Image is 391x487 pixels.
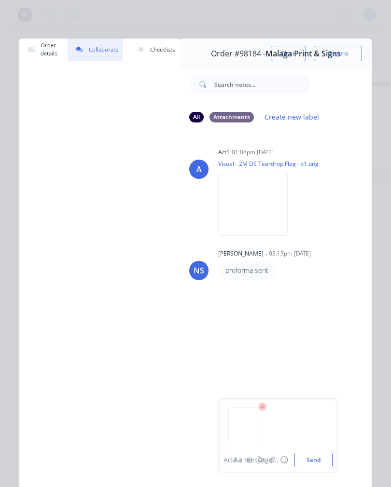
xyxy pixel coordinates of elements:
[232,454,243,466] button: Aa
[278,454,290,466] button: ☺
[271,46,306,61] button: Close
[232,148,274,157] div: 01:08pm [DATE]
[214,75,310,94] input: Search notes...
[223,455,320,465] div: Add a message...
[194,265,204,276] div: NS
[260,110,324,123] button: Create new label
[218,249,264,258] div: [PERSON_NAME]
[68,39,123,61] button: Collaborate
[243,454,255,466] button: @
[225,266,268,275] p: proforma sent
[265,249,311,258] div: - 03:13pm [DATE]
[218,148,230,157] div: art1
[314,46,362,61] button: Options
[196,163,202,175] div: A
[129,39,180,61] button: Checklists
[294,453,333,467] button: Send
[218,160,319,168] p: Visual - 2M DS Teardrop Flag - x1.png
[19,39,62,61] button: Order details
[211,49,265,58] span: Order #98184 -
[265,49,341,58] span: Malaga Print & Signs
[189,112,204,122] div: All
[209,112,254,122] div: Attachments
